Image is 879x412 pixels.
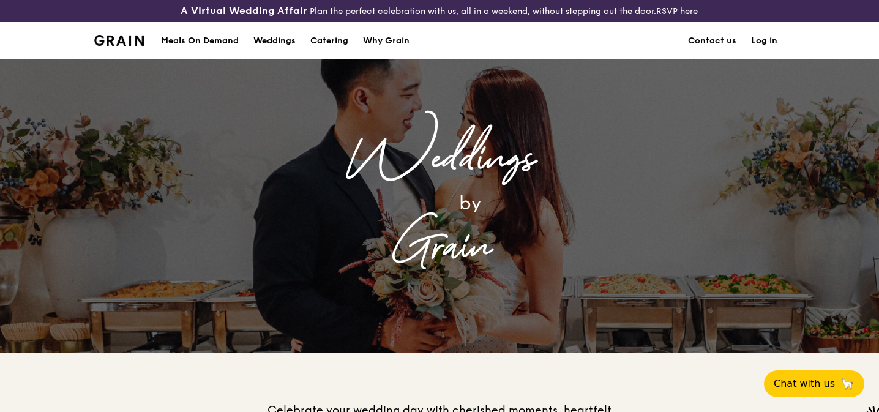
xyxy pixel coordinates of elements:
a: Weddings [246,23,303,59]
div: Plan the perfect celebration with us, all in a weekend, without stepping out the door. [146,5,732,17]
div: Why Grain [363,23,410,59]
a: GrainGrain [94,21,144,58]
div: Weddings [195,132,684,187]
div: Catering [310,23,348,59]
div: Grain [195,220,684,275]
a: Catering [303,23,356,59]
div: Weddings [253,23,296,59]
span: Chat with us [774,376,835,391]
a: Contact us [681,23,744,59]
img: Grain [94,35,144,46]
button: Chat with us🦙 [764,370,864,397]
a: RSVP here [656,6,698,17]
div: Meals On Demand [161,23,239,59]
a: Log in [744,23,785,59]
div: by [256,187,684,220]
span: 🦙 [840,376,855,391]
a: Why Grain [356,23,417,59]
h3: A Virtual Wedding Affair [181,5,307,17]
